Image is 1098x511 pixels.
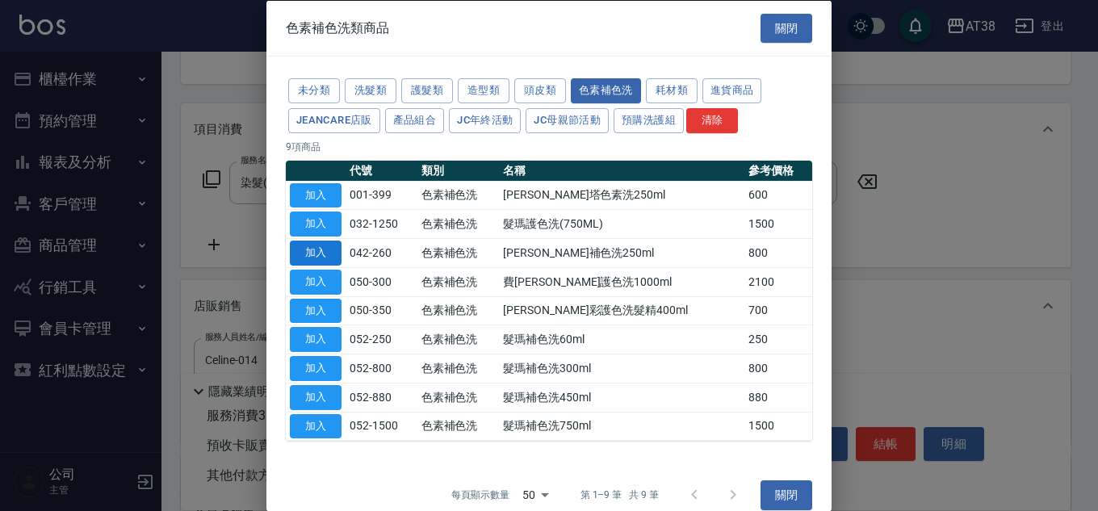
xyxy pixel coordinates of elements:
p: 9 項商品 [286,139,812,153]
td: 052-800 [346,354,417,383]
td: 880 [744,383,812,412]
td: 髮瑪護色洗(750ML) [499,209,744,238]
td: 髮瑪補色洗60ml [499,325,744,354]
td: 032-1250 [346,209,417,238]
button: JC母親節活動 [526,107,609,132]
button: 加入 [290,298,342,323]
button: 加入 [290,182,342,207]
button: 產品組合 [385,107,445,132]
td: 052-880 [346,383,417,412]
button: 關閉 [761,13,812,43]
button: 護髮類 [401,78,453,103]
td: 052-250 [346,325,417,354]
th: 代號 [346,160,417,181]
th: 參考價格 [744,160,812,181]
td: 髮瑪補色洗300ml [499,354,744,383]
button: 造型類 [458,78,509,103]
td: 色素補色洗 [417,238,500,267]
button: 加入 [290,356,342,381]
button: 加入 [290,384,342,409]
td: 042-260 [346,238,417,267]
button: 加入 [290,269,342,294]
td: 色素補色洗 [417,181,500,210]
button: 加入 [290,327,342,352]
button: 洗髮類 [345,78,396,103]
th: 類別 [417,160,500,181]
td: 600 [744,181,812,210]
td: 050-300 [346,267,417,296]
button: JC年終活動 [449,107,521,132]
td: [PERSON_NAME]補色洗250ml [499,238,744,267]
td: 800 [744,238,812,267]
span: 色素補色洗類商品 [286,19,389,36]
td: 色素補色洗 [417,412,500,441]
td: 髮瑪補色洗750ml [499,412,744,441]
td: 2100 [744,267,812,296]
button: 清除 [686,107,738,132]
button: 進貨商品 [702,78,762,103]
th: 名稱 [499,160,744,181]
td: 001-399 [346,181,417,210]
td: 700 [744,296,812,325]
button: 關閉 [761,480,812,510]
td: 色素補色洗 [417,267,500,296]
td: [PERSON_NAME]彩護色洗髮精400ml [499,296,744,325]
td: 1500 [744,209,812,238]
button: 加入 [290,241,342,266]
td: [PERSON_NAME]塔色素洗250ml [499,181,744,210]
button: 耗材類 [646,78,698,103]
td: 費[PERSON_NAME]護色洗1000ml [499,267,744,296]
td: 800 [744,354,812,383]
p: 每頁顯示數量 [451,488,509,502]
p: 第 1–9 筆 共 9 筆 [580,488,659,502]
td: 1500 [744,412,812,441]
button: 未分類 [288,78,340,103]
button: 加入 [290,212,342,237]
td: 色素補色洗 [417,354,500,383]
button: JeanCare店販 [288,107,380,132]
td: 050-350 [346,296,417,325]
td: 色素補色洗 [417,296,500,325]
td: 色素補色洗 [417,325,500,354]
button: 預購洗護組 [614,107,684,132]
button: 色素補色洗 [571,78,641,103]
td: 色素補色洗 [417,209,500,238]
td: 髮瑪補色洗450ml [499,383,744,412]
td: 250 [744,325,812,354]
td: 色素補色洗 [417,383,500,412]
button: 加入 [290,413,342,438]
button: 頭皮類 [514,78,566,103]
td: 052-1500 [346,412,417,441]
